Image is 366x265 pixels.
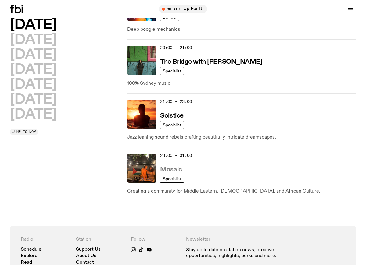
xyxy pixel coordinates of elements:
[127,100,156,129] img: A girl standing in the ocean as waist level, staring into the rise of the sun.
[127,188,356,195] p: Creating a community for Middle Eastern, [DEMOGRAPHIC_DATA], and African Culture.
[10,48,56,62] button: [DATE]
[159,5,207,13] button: On AirUp For It
[76,237,125,242] h4: Station
[21,260,32,265] a: Read
[21,247,41,252] a: Schedule
[10,78,56,92] button: [DATE]
[10,108,56,122] button: [DATE]
[186,247,290,259] p: Stay up to date on station news, creative opportunities, highlights, perks and more.
[131,237,180,242] h4: Follow
[160,59,262,65] h3: The Bridge with [PERSON_NAME]
[160,153,192,158] span: 23:00 - 01:00
[160,111,183,119] a: Solstice
[76,260,94,265] a: Contact
[186,237,290,242] h4: Newsletter
[160,167,182,173] h3: Mosaic
[127,134,356,141] p: Jazz leaning sound rebels crafting beautifully intricate dreamscapes.
[160,165,182,173] a: Mosaic
[160,45,192,51] span: 20:00 - 21:00
[76,254,96,258] a: About Us
[21,254,38,258] a: Explore
[127,80,356,87] p: 100% Sydney music
[12,130,36,133] span: Jump to now
[10,18,56,32] button: [DATE]
[127,26,356,33] p: Deep boogie mechanics.
[10,129,38,135] button: Jump to now
[160,175,184,183] a: Specialist
[160,121,184,129] a: Specialist
[21,237,70,242] h4: Radio
[160,99,192,104] span: 21:00 - 23:00
[76,247,101,252] a: Support Us
[127,46,156,75] img: Amelia Sparke is wearing a black hoodie and pants, leaning against a blue, green and pink wall wi...
[160,113,183,119] h3: Solstice
[10,93,56,107] button: [DATE]
[163,122,181,127] span: Specialist
[10,63,56,77] button: [DATE]
[160,67,184,75] a: Specialist
[160,58,262,65] a: The Bridge with [PERSON_NAME]
[163,69,181,73] span: Specialist
[127,154,156,183] img: Tommy and Jono Playing at a fundraiser for Palestine
[10,33,56,47] button: [DATE]
[163,176,181,181] span: Specialist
